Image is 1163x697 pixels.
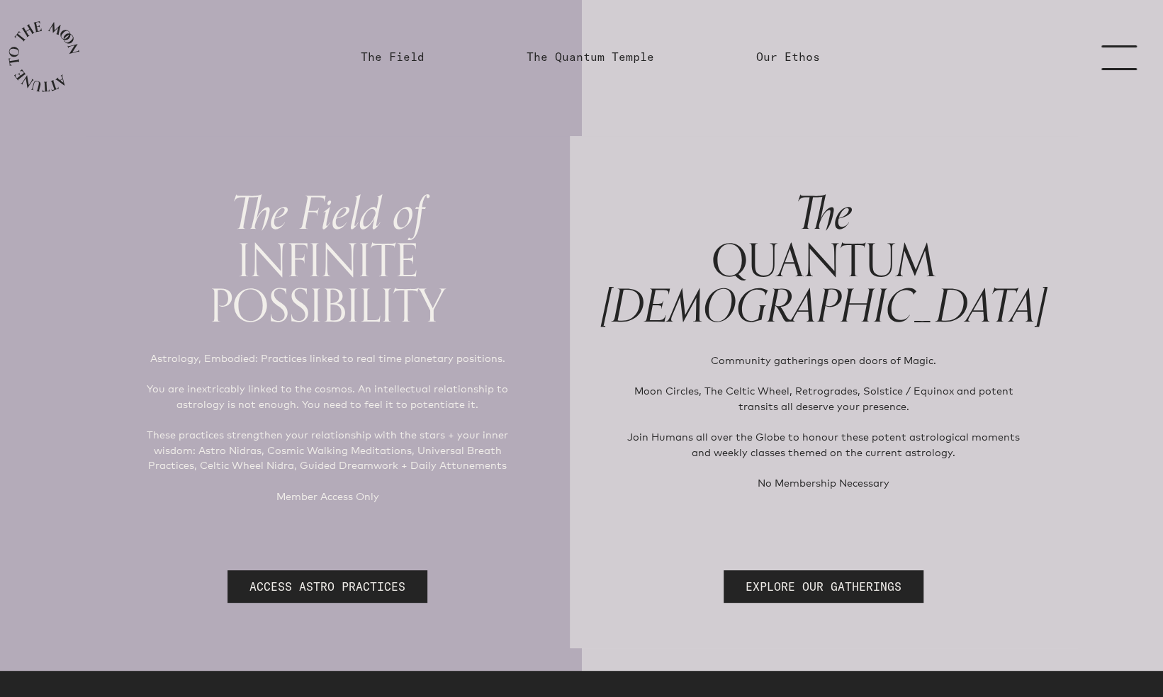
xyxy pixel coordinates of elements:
[756,48,820,65] a: Our Ethos
[601,270,1047,344] span: [DEMOGRAPHIC_DATA]
[361,48,425,65] a: The Field
[231,177,425,251] span: The Field of
[624,353,1024,490] p: Community gatherings open doors of Magic. Moon Circles, The Celtic Wheel, Retrogrades, Solstice /...
[724,570,923,603] a: EXPLORE OUR GATHERINGS
[140,351,516,504] p: Astrology, Embodied: Practices linked to real time planetary positions. You are inextricably link...
[227,570,427,603] a: ACCESS ASTRO PRACTICES
[117,190,539,328] h1: INFINITE POSSIBILITY
[527,48,654,65] a: The Quantum Temple
[795,177,853,251] span: The
[601,190,1047,330] h1: QUANTUM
